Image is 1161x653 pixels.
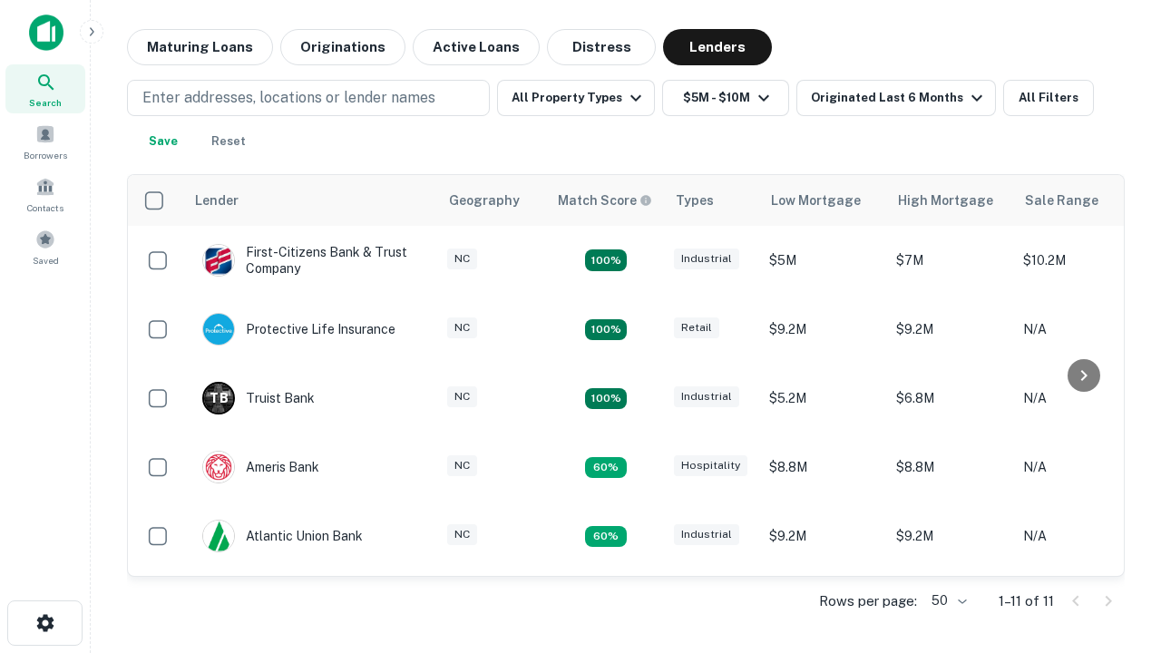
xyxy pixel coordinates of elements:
img: capitalize-icon.png [29,15,63,51]
p: 1–11 of 11 [999,590,1054,612]
button: Save your search to get updates of matches that match your search criteria. [134,123,192,160]
div: High Mortgage [898,190,993,211]
img: picture [203,314,234,345]
td: $9.2M [887,295,1014,364]
div: Matching Properties: 2, hasApolloMatch: undefined [585,249,627,271]
a: Search [5,64,85,113]
div: Low Mortgage [771,190,861,211]
th: Capitalize uses an advanced AI algorithm to match your search with the best lender. The match sco... [547,175,665,226]
button: Maturing Loans [127,29,273,65]
td: $6.8M [887,364,1014,433]
div: Matching Properties: 1, hasApolloMatch: undefined [585,457,627,479]
h6: Match Score [558,190,649,210]
div: 50 [924,588,970,614]
button: Active Loans [413,29,540,65]
div: First-citizens Bank & Trust Company [202,244,420,277]
a: Saved [5,222,85,271]
th: Types [665,175,760,226]
div: Industrial [674,524,739,545]
td: $6.3M [887,570,1014,639]
div: Geography [449,190,520,211]
div: Matching Properties: 3, hasApolloMatch: undefined [585,388,627,410]
button: All Filters [1003,80,1094,116]
button: Lenders [663,29,772,65]
div: Truist Bank [202,382,315,414]
div: Industrial [674,386,739,407]
div: Matching Properties: 2, hasApolloMatch: undefined [585,319,627,341]
div: Sale Range [1025,190,1098,211]
td: $5.2M [760,364,887,433]
a: Borrowers [5,117,85,166]
td: $8.8M [760,433,887,502]
div: NC [447,249,477,269]
div: Types [676,190,714,211]
img: picture [203,521,234,551]
td: $9.2M [887,502,1014,570]
span: Contacts [27,200,63,215]
div: Protective Life Insurance [202,313,395,346]
div: Retail [674,317,719,338]
div: Atlantic Union Bank [202,520,363,552]
span: Search [29,95,62,110]
div: NC [447,386,477,407]
td: $6.3M [760,570,887,639]
th: Lender [184,175,438,226]
td: $9.2M [760,502,887,570]
span: Saved [33,253,59,268]
img: picture [203,245,234,276]
button: Distress [547,29,656,65]
button: Reset [200,123,258,160]
button: Originated Last 6 Months [796,80,996,116]
p: T B [210,389,228,408]
div: Industrial [674,249,739,269]
iframe: Chat Widget [1070,508,1161,595]
div: Matching Properties: 1, hasApolloMatch: undefined [585,526,627,548]
img: picture [203,452,234,482]
td: $9.2M [760,295,887,364]
div: Capitalize uses an advanced AI algorithm to match your search with the best lender. The match sco... [558,190,652,210]
td: $5M [760,226,887,295]
div: Originated Last 6 Months [811,87,988,109]
th: High Mortgage [887,175,1014,226]
button: Originations [280,29,405,65]
div: NC [447,455,477,476]
td: $8.8M [887,433,1014,502]
th: Geography [438,175,547,226]
button: Enter addresses, locations or lender names [127,80,490,116]
div: Lender [195,190,239,211]
button: $5M - $10M [662,80,789,116]
button: All Property Types [497,80,655,116]
td: $7M [887,226,1014,295]
div: NC [447,524,477,545]
p: Rows per page: [819,590,917,612]
div: Ameris Bank [202,451,319,483]
div: NC [447,317,477,338]
div: Hospitality [674,455,747,476]
a: Contacts [5,170,85,219]
p: Enter addresses, locations or lender names [142,87,435,109]
span: Borrowers [24,148,67,162]
th: Low Mortgage [760,175,887,226]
